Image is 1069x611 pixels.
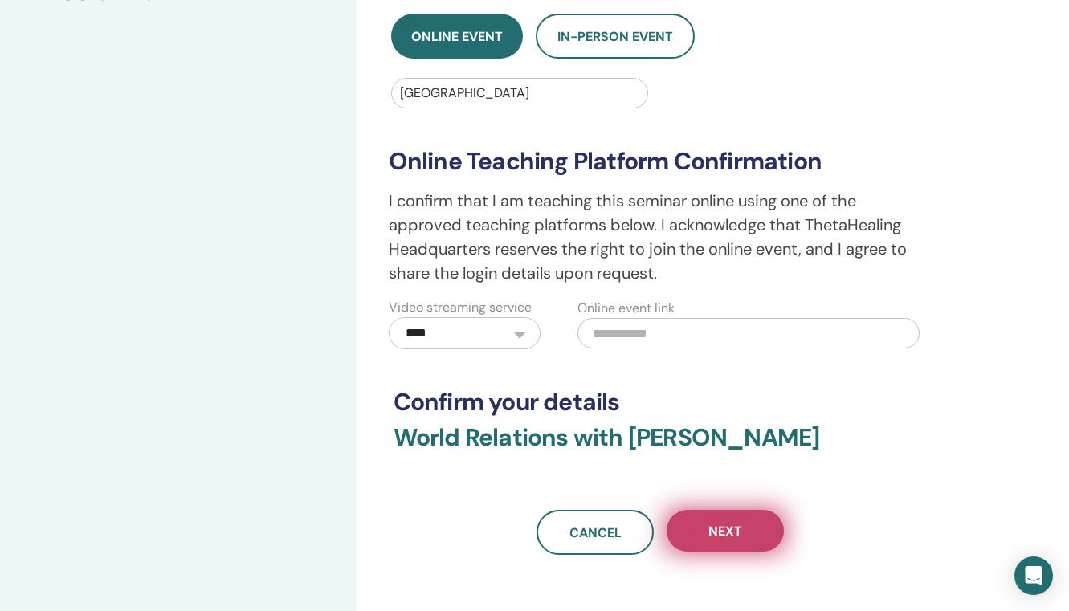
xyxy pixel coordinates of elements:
h3: Online Teaching Platform Confirmation [389,147,932,176]
span: In-Person Event [557,28,673,45]
button: Online Event [391,14,523,59]
h3: Confirm your details [394,388,928,417]
span: Online Event [411,28,503,45]
p: I confirm that I am teaching this seminar online using one of the approved teaching platforms bel... [389,189,932,285]
span: Next [708,523,742,540]
button: Next [667,510,784,552]
a: Cancel [537,510,654,555]
div: Open Intercom Messenger [1014,556,1053,595]
label: Video streaming service [389,298,532,317]
h3: World Relations with [PERSON_NAME] [394,423,928,471]
span: Cancel [569,524,622,541]
button: In-Person Event [536,14,695,59]
label: Online event link [577,299,675,318]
